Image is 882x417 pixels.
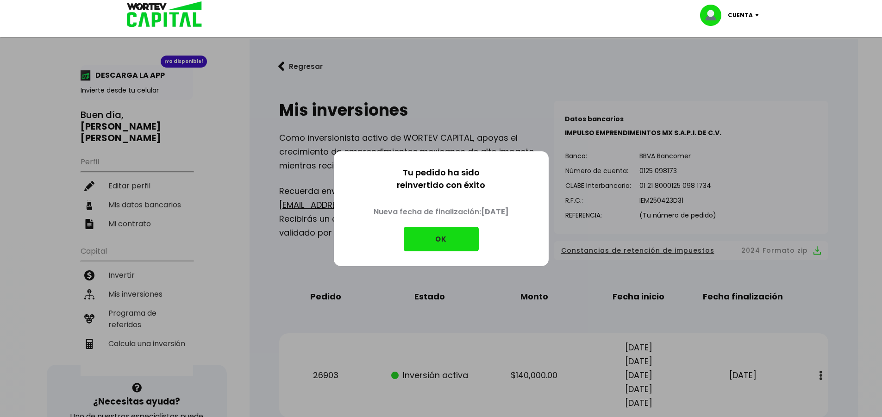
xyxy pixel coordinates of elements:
[728,8,753,22] p: Cuenta
[364,199,518,227] p: Nueva fecha de finalización:
[753,14,765,17] img: icon-down
[395,166,488,199] p: Tu pedido ha sido reinvertido con éxito
[404,227,479,251] button: OK
[481,206,509,217] b: [DATE]
[700,5,728,26] img: profile-image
